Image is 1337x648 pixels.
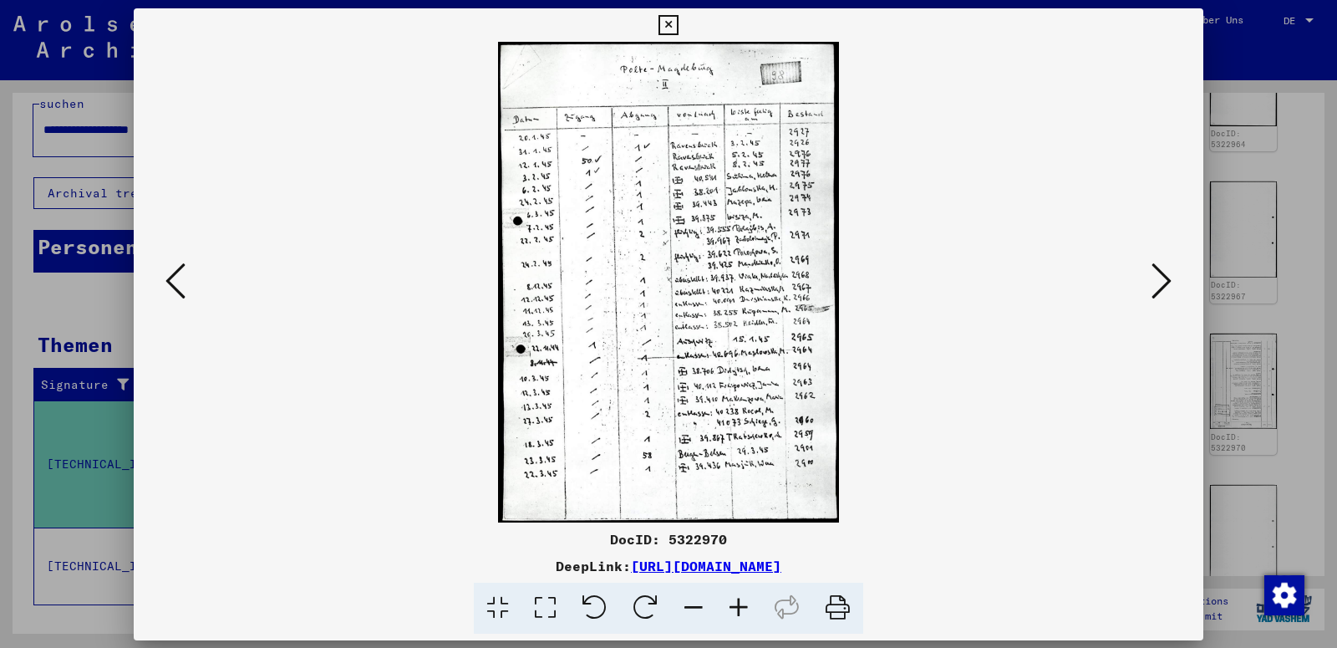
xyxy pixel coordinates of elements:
[1263,574,1304,615] div: Zustimmung ändern
[631,558,781,574] a: [URL][DOMAIN_NAME]
[134,529,1203,549] div: DocID: 5322970
[134,556,1203,576] div: DeepLink:
[1264,575,1304,615] img: Zustimmung ändern
[191,42,1146,523] img: 001.jpg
